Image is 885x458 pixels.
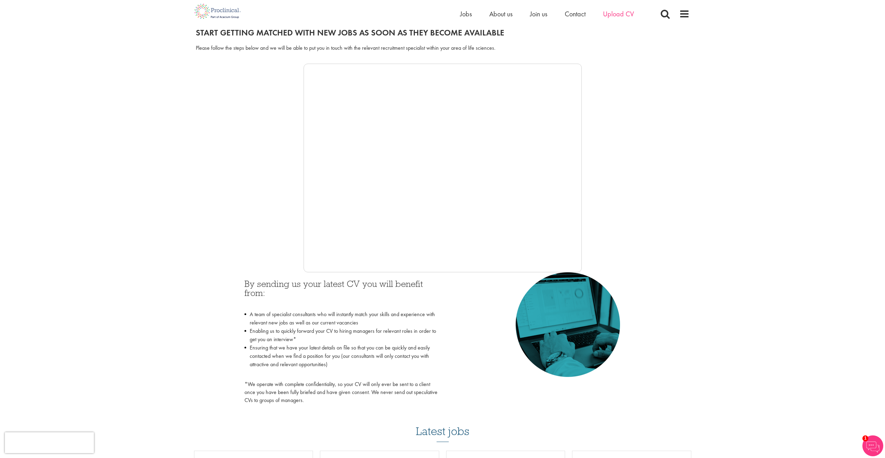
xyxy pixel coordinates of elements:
img: Chatbot [862,435,883,456]
h3: By sending us your latest CV you will benefit from: [244,279,437,307]
span: 1 [862,435,868,441]
a: Join us [530,9,547,18]
iframe: reCAPTCHA [5,432,94,453]
a: About us [489,9,513,18]
div: Please follow the steps below and we will be able to put you in touch with the relevant recruitme... [196,44,690,52]
a: Upload CV [603,9,634,18]
a: Contact [565,9,586,18]
li: Ensuring that we have your latest details on file so that you can be quickly and easily contacted... [244,344,437,377]
a: Jobs [460,9,472,18]
h3: Latest jobs [416,408,469,442]
li: Enabling us to quickly forward your CV to hiring managers for relevant roles in order to get you ... [244,327,437,344]
li: A team of specialist consultants who will instantly match your skills and experience with relevan... [244,310,437,327]
h2: Start getting matched with new jobs as soon as they become available [196,28,690,37]
p: *We operate with complete confidentiality, so your CV will only ever be sent to a client once you... [244,380,437,404]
